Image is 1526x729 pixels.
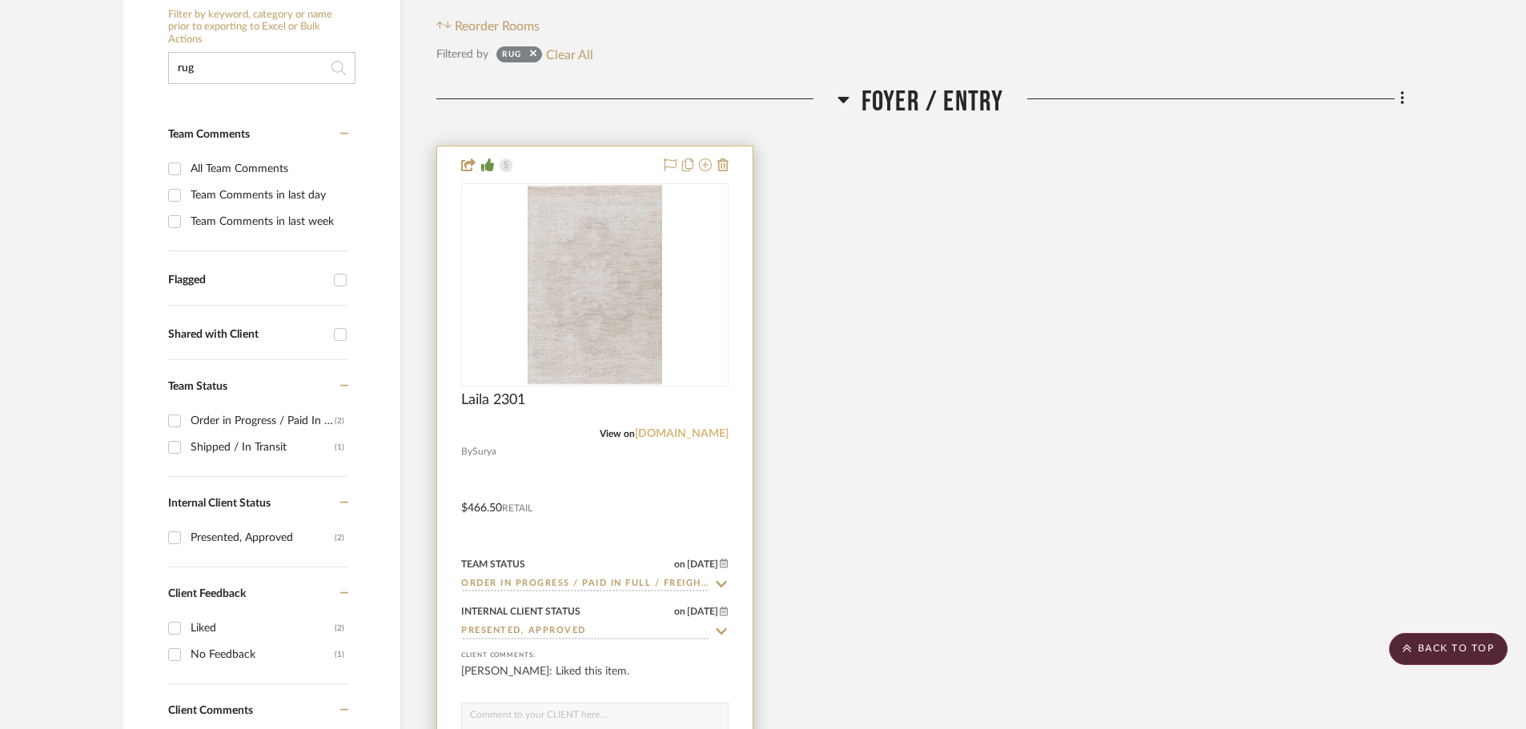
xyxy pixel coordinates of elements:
[461,663,729,695] div: [PERSON_NAME]: Liked this item.
[502,49,522,65] div: rug
[168,498,271,509] span: Internal Client Status
[461,604,580,619] div: Internal Client Status
[461,624,709,639] input: Type to Search…
[635,428,729,439] a: [DOMAIN_NAME]
[335,615,344,641] div: (2)
[191,525,335,551] div: Presented, Approved
[335,435,344,460] div: (1)
[1389,633,1508,665] scroll-to-top-button: BACK TO TOP
[191,182,344,208] div: Team Comments in last day
[546,44,593,65] button: Clear All
[191,435,335,460] div: Shipped / In Transit
[674,559,685,569] span: on
[335,642,344,667] div: (1)
[455,17,540,36] span: Reorder Rooms
[461,391,525,409] span: Laila 2301
[191,615,335,641] div: Liked
[685,559,720,570] span: [DATE]
[168,274,326,287] div: Flagged
[335,408,344,434] div: (2)
[528,185,663,385] img: Laila 2301
[461,557,525,571] div: Team Status
[168,328,326,342] div: Shared with Client
[335,525,344,551] div: (2)
[685,606,720,617] span: [DATE]
[191,156,344,182] div: All Team Comments
[600,429,635,439] span: View on
[168,381,227,392] span: Team Status
[191,209,344,234] div: Team Comments in last week
[191,642,335,667] div: No Feedback
[436,17,540,36] button: Reorder Rooms
[462,184,728,386] div: 0
[168,9,355,46] h6: Filter by keyword, category or name prior to exporting to Excel or Bulk Actions
[461,577,709,592] input: Type to Search…
[168,588,246,599] span: Client Feedback
[436,46,488,63] div: Filtered by
[191,408,335,434] div: Order in Progress / Paid In Full / Freight Due to Ship
[674,607,685,616] span: on
[168,129,250,140] span: Team Comments
[861,85,1004,119] span: Foyer / Entry
[168,52,355,84] input: Search within 7 results
[168,705,253,716] span: Client Comments
[472,444,496,459] span: Surya
[461,444,472,459] span: By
